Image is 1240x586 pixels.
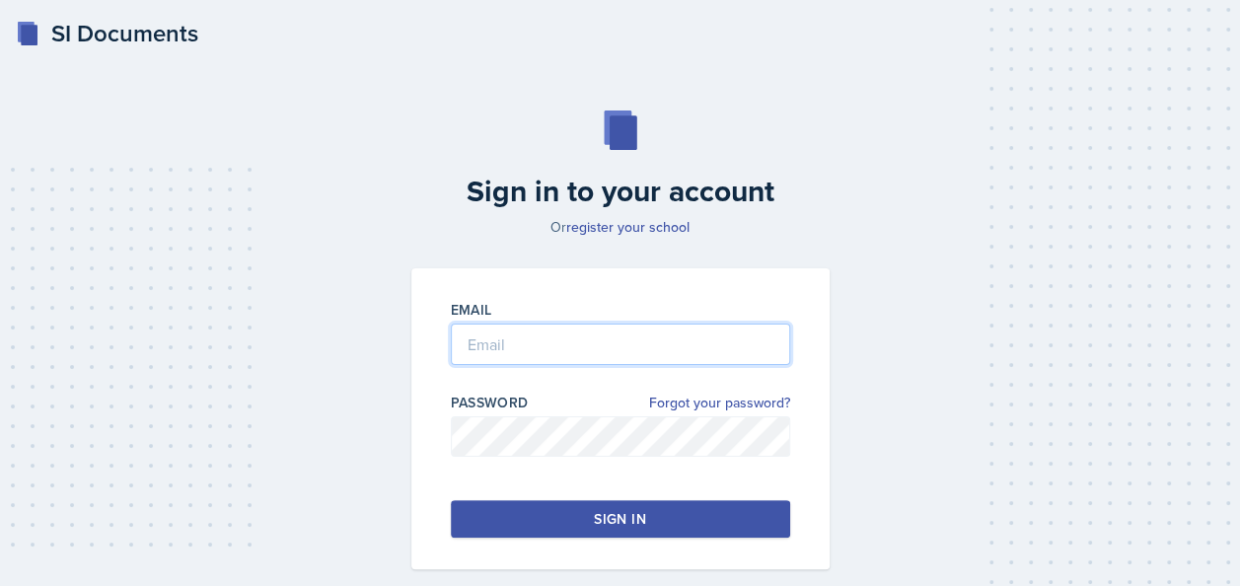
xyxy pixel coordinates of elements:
h2: Sign in to your account [400,174,841,209]
a: SI Documents [16,16,198,51]
label: Password [451,393,529,412]
a: register your school [566,217,690,237]
input: Email [451,324,790,365]
a: Forgot your password? [649,393,790,413]
p: Or [400,217,841,237]
div: Sign in [594,509,645,529]
button: Sign in [451,500,790,538]
label: Email [451,300,492,320]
